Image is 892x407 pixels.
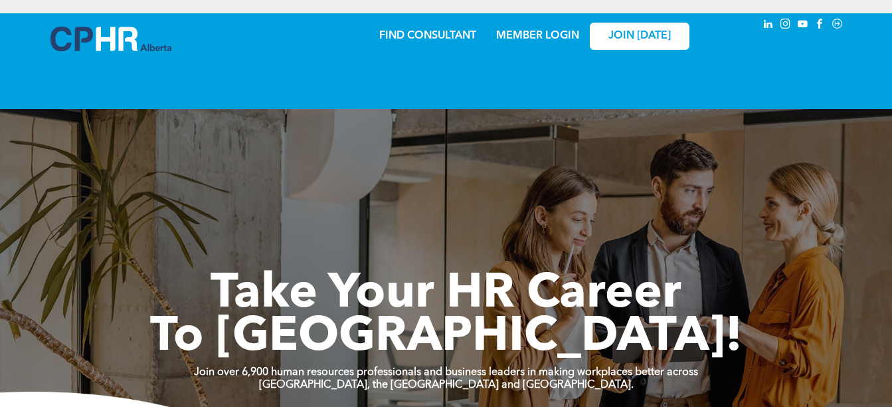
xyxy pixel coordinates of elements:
[150,314,743,362] span: To [GEOGRAPHIC_DATA]!
[778,17,793,35] a: instagram
[813,17,828,35] a: facebook
[379,31,476,41] a: FIND CONSULTANT
[194,367,698,378] strong: Join over 6,900 human resources professionals and business leaders in making workplaces better ac...
[761,17,776,35] a: linkedin
[796,17,810,35] a: youtube
[496,31,579,41] a: MEMBER LOGIN
[50,27,171,51] img: A blue and white logo for cp alberta
[259,380,634,390] strong: [GEOGRAPHIC_DATA], the [GEOGRAPHIC_DATA] and [GEOGRAPHIC_DATA].
[830,17,845,35] a: Social network
[608,30,671,43] span: JOIN [DATE]
[590,23,689,50] a: JOIN [DATE]
[211,271,681,319] span: Take Your HR Career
